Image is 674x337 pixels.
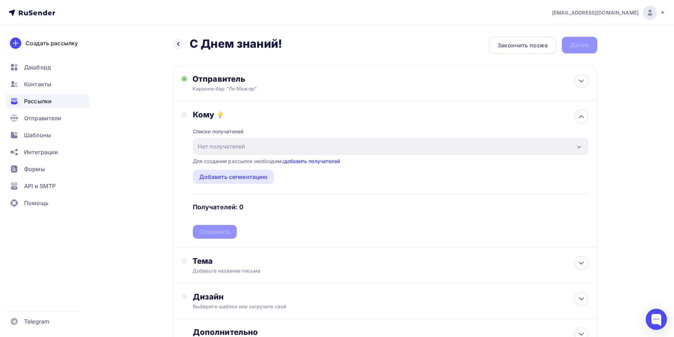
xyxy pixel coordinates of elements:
[24,148,58,156] span: Интеграции
[193,303,549,310] div: Выберите шаблон или загрузите свой
[192,256,332,266] div: Тема
[6,111,90,125] a: Отправители
[193,138,588,155] button: Нет получателей
[193,327,588,337] div: Дополнительно
[193,158,340,165] div: Для создания рассылки необходимо
[199,173,268,181] div: Добавить сегментацию
[497,41,548,50] div: Закончить позже
[193,292,588,302] div: Дизайн
[192,85,330,92] div: Караоке-бар "Ля Мажор"
[552,6,666,20] a: [EMAIL_ADDRESS][DOMAIN_NAME]
[24,182,56,190] span: API и SMTP
[552,9,639,16] span: [EMAIL_ADDRESS][DOMAIN_NAME]
[6,128,90,142] a: Шаблоны
[190,37,282,51] h2: С Днем знаний!
[24,165,45,173] span: Формы
[192,267,318,274] div: Добавьте название письма
[6,94,90,108] a: Рассылки
[24,131,51,139] span: Шаблоны
[24,317,49,326] span: Telegram
[24,80,51,88] span: Контакты
[24,114,62,122] span: Отправители
[284,158,340,164] a: добавить получателей
[6,162,90,176] a: Формы
[193,110,588,120] div: Кому
[6,77,90,91] a: Контакты
[192,74,346,84] div: Отправитель
[25,39,78,47] div: Создать рассылку
[24,199,48,207] span: Помощь
[6,60,90,74] a: Дашборд
[193,203,244,211] h4: Получателей: 0
[24,63,51,71] span: Дашборд
[24,97,52,105] span: Рассылки
[193,128,244,135] div: Списки получателей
